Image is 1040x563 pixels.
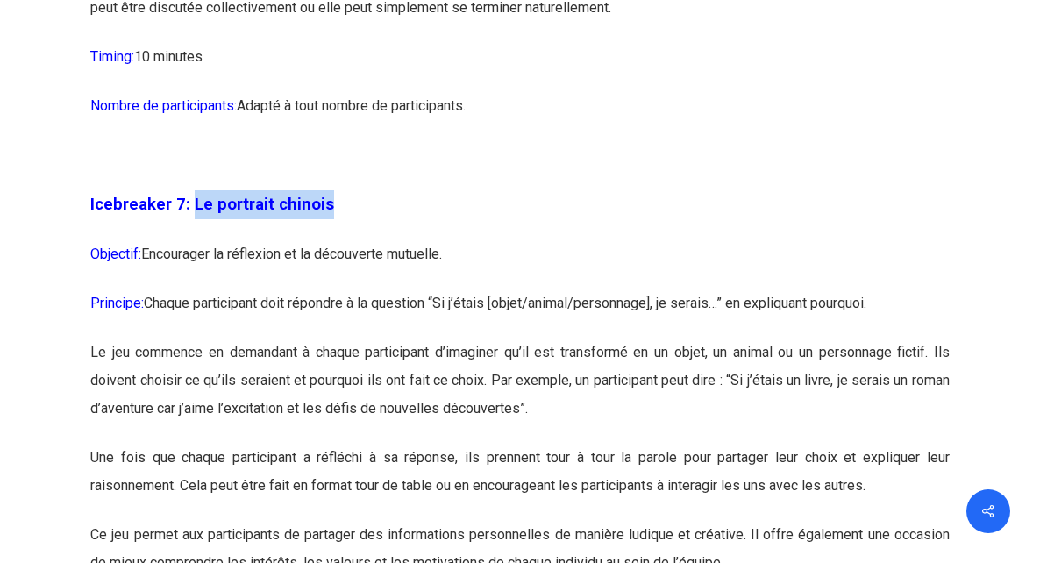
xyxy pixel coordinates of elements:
[90,339,950,444] p: Le jeu commence en demandant à chaque participant d’imaginer qu’il est transformé en un objet, un...
[90,97,237,114] span: Nombre de participants:
[90,246,141,262] span: Objectif:
[90,48,134,65] span: Timing:
[90,444,950,521] p: Une fois que chaque participant a réfléchi à sa réponse, ils prennent tour à tour la parole pour ...
[90,289,950,339] p: Chaque participant doit répondre à la question “Si j’étais [objet/animal/personnage], je serais…”...
[90,92,950,141] p: Adapté à tout nombre de participants.
[90,195,334,214] span: Icebreaker 7: Le portrait chinois
[90,43,950,92] p: 10 minutes
[90,240,950,289] p: Encourager la réflexion et la découverte mutuelle.
[90,295,144,311] span: Principe:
